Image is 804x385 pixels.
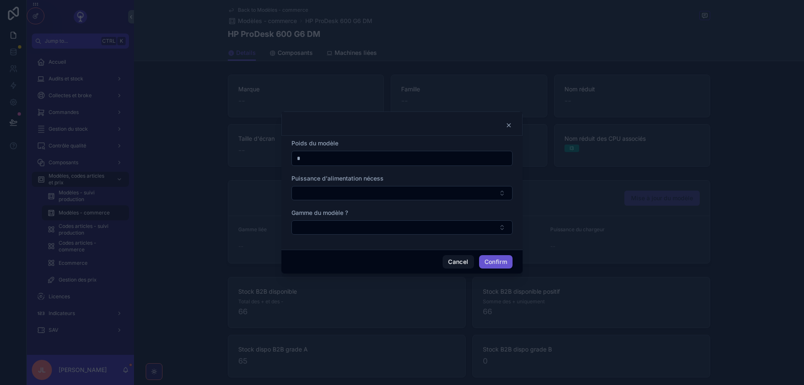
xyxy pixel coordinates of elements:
span: Puissance d'alimentation nécess [291,175,384,182]
button: Select Button [291,186,513,200]
button: Confirm [479,255,513,269]
button: Cancel [443,255,474,269]
span: Gamme du modèle ? [291,209,348,216]
span: Poids du modèle [291,140,338,147]
button: Select Button [291,220,513,235]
